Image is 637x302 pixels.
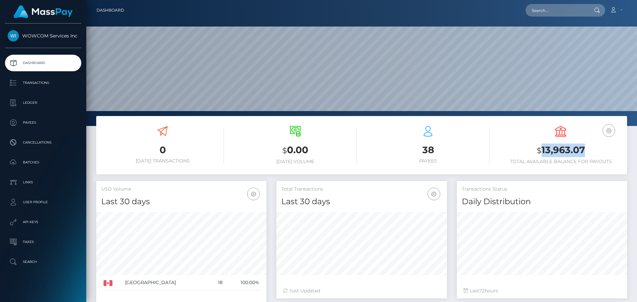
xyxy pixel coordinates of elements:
[8,98,79,108] p: Ledger
[367,144,489,156] h3: 38
[97,3,124,17] a: Dashboard
[234,159,357,164] h6: [DATE] Volume
[282,146,287,155] small: $
[8,58,79,68] p: Dashboard
[225,275,262,290] td: 100.00%
[5,154,81,171] a: Batches
[5,94,81,111] a: Ledger
[123,275,210,290] td: [GEOGRAPHIC_DATA]
[479,288,485,294] span: 72
[14,5,73,18] img: MassPay Logo
[8,217,79,227] p: API Keys
[5,55,81,71] a: Dashboard
[8,197,79,207] p: User Profile
[101,186,261,193] h5: USD Volume
[5,114,81,131] a: Payees
[8,257,79,267] p: Search
[101,144,224,156] h3: 0
[5,134,81,151] a: Cancellations
[8,177,79,187] p: Links
[283,287,440,294] div: Just Updated
[462,186,622,193] h5: Transactions Status
[234,144,357,157] h3: 0.00
[101,158,224,164] h6: [DATE] Transactions
[5,254,81,270] a: Search
[463,287,620,294] div: Last hours
[104,280,112,286] img: CA.png
[537,146,541,155] small: $
[5,33,81,39] span: WOWCOM Services Inc
[499,159,622,164] h6: Total Available Balance for Payouts
[8,30,19,41] img: WOWCOM Services Inc
[101,196,261,208] h4: Last 30 days
[8,157,79,167] p: Batches
[499,144,622,157] h3: 13,963.07
[8,138,79,148] p: Cancellations
[281,186,442,193] h5: Total Transactions
[5,234,81,250] a: Taxes
[462,196,622,208] h4: Daily Distribution
[367,158,489,164] h6: Payees
[5,214,81,230] a: API Keys
[8,118,79,128] p: Payees
[210,275,225,290] td: 18
[8,78,79,88] p: Transactions
[281,196,442,208] h4: Last 30 days
[526,4,588,17] input: Search...
[5,75,81,91] a: Transactions
[8,237,79,247] p: Taxes
[5,174,81,191] a: Links
[5,194,81,211] a: User Profile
